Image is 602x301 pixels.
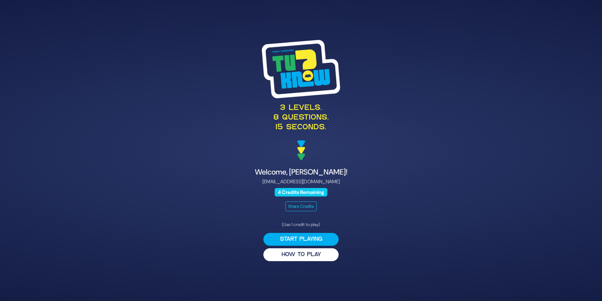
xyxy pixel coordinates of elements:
[263,233,339,246] button: Start Playing
[297,140,305,160] img: decoration arrows
[148,103,454,133] p: 3 levels. 8 questions. 15 seconds.
[148,168,454,177] h4: Welcome, [PERSON_NAME]!
[285,202,317,211] button: Share Credits
[263,221,339,228] p: (Use 1 credit to play)
[275,188,328,196] span: 4 Credits Remaining
[262,40,340,98] img: Tournament Logo
[263,248,339,261] button: HOW TO PLAY
[148,178,454,185] p: [EMAIL_ADDRESS][DOMAIN_NAME]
